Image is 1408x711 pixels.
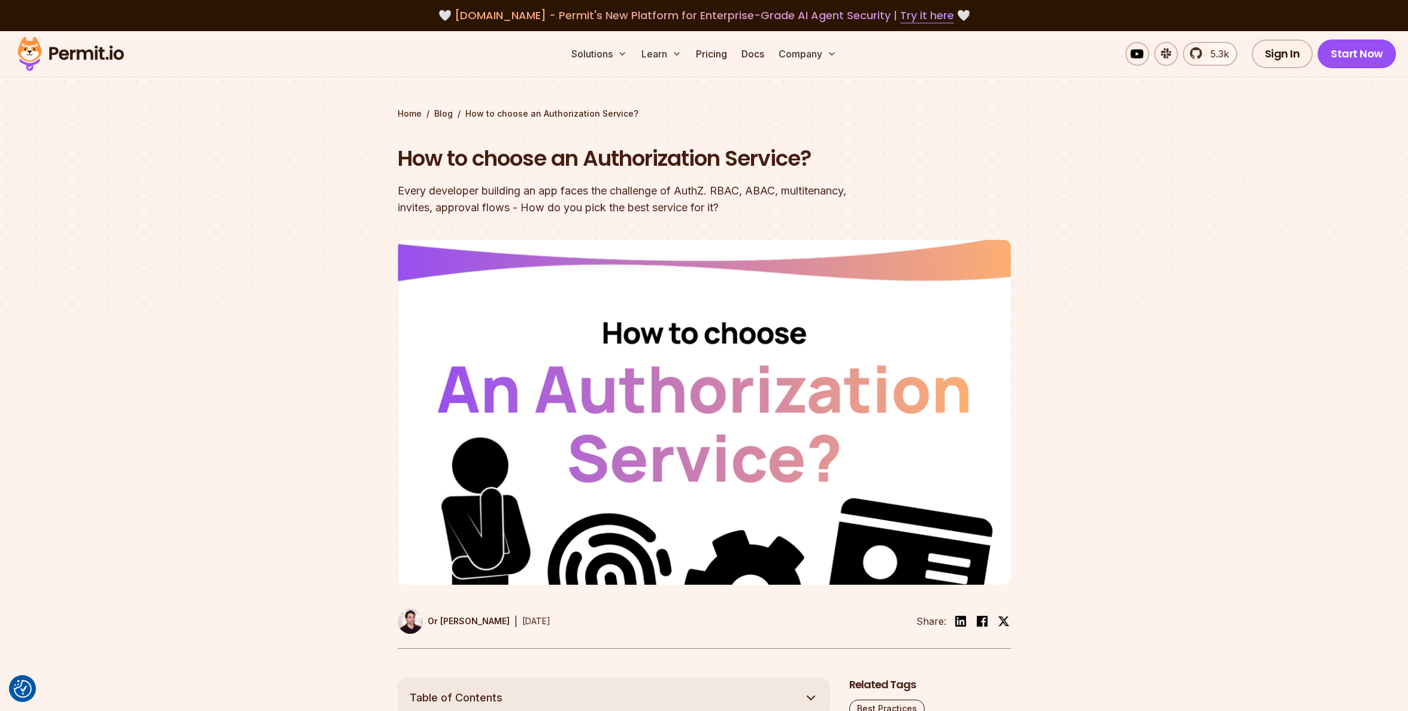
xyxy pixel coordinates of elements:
img: facebook [975,614,989,628]
span: Table of Contents [410,689,502,706]
a: Sign In [1252,39,1313,68]
a: 5.3k [1183,42,1237,66]
h2: Related Tags [849,677,1011,692]
button: Company [774,42,841,66]
a: Home [398,108,422,120]
a: Start Now [1318,39,1396,68]
img: linkedin [953,614,968,628]
a: Try it here [900,8,954,23]
img: How to choose an Authorization Service? [398,240,1011,585]
span: [DOMAIN_NAME] - Permit's New Platform for Enterprise-Grade AI Agent Security | [455,8,954,23]
div: / / [398,108,1011,120]
div: | [514,614,517,628]
a: Docs [737,42,769,66]
div: 🤍 🤍 [29,7,1379,24]
img: Revisit consent button [14,680,32,698]
a: Blog [434,108,453,120]
button: Solutions [567,42,632,66]
div: Every developer building an app faces the challenge of AuthZ. RBAC, ABAC, multitenancy, invites, ... [398,183,858,216]
h1: How to choose an Authorization Service? [398,144,858,174]
img: Permit logo [12,34,129,74]
img: Or Weis [398,609,423,634]
a: Or [PERSON_NAME] [398,609,510,634]
button: Consent Preferences [14,680,32,698]
button: Learn [637,42,686,66]
time: [DATE] [522,616,550,626]
img: twitter [998,615,1010,627]
li: Share: [916,614,946,628]
a: Pricing [691,42,732,66]
p: Or [PERSON_NAME] [428,615,510,627]
span: 5.3k [1203,47,1229,61]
